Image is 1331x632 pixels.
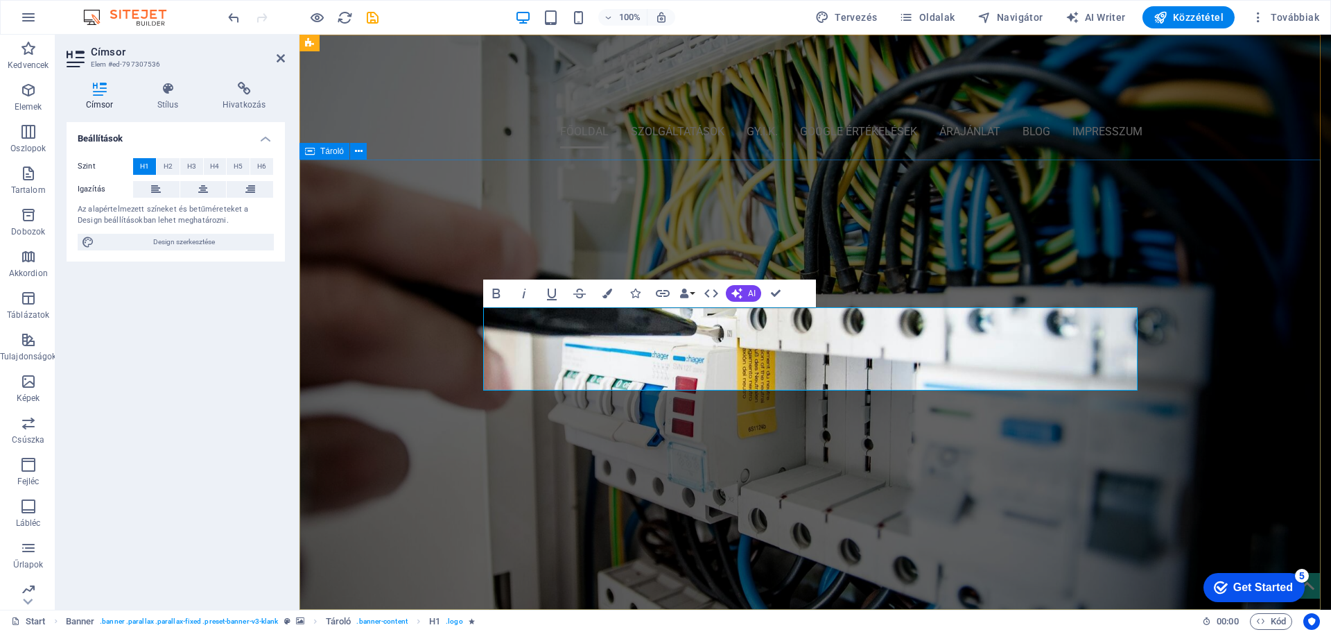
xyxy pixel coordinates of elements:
h4: Beállítások [67,122,285,147]
p: Lábléc [16,518,41,529]
button: Usercentrics [1303,613,1320,630]
p: Kedvencek [8,60,49,71]
div: Get Started 5 items remaining, 0% complete [11,7,112,36]
span: Kattintson a kijelöléshez. Dupla kattintás az szerkesztéshez [326,613,351,630]
label: Szint [78,158,133,175]
button: H2 [157,158,180,175]
button: H6 [250,158,273,175]
button: Kattintson ide az előnézeti módból való kilépéshez és a szerkesztés folytatásához [308,9,325,26]
span: Tervezés [815,10,878,24]
span: Tároló [320,147,344,155]
button: H3 [180,158,203,175]
button: Confirm (Ctrl+⏎) [763,280,789,307]
button: Kód [1250,613,1292,630]
h2: Címsor [91,46,285,58]
div: Tervezés (Ctrl+Alt+Y) [810,6,883,28]
span: H1 [140,158,149,175]
h4: Címsor [67,82,138,111]
button: Design szerkesztése [78,234,274,250]
button: reload [336,9,353,26]
span: . banner-content [356,613,407,630]
h3: Elem #ed-797307536 [91,58,257,71]
div: Get Started [41,15,101,28]
button: H5 [227,158,250,175]
button: Italic (Ctrl+I) [511,280,537,307]
button: Strikethrough [566,280,593,307]
p: Képek [17,393,40,404]
button: save [364,9,381,26]
button: undo [225,9,242,26]
span: Navigátor [977,10,1043,24]
span: AI Writer [1065,10,1126,24]
p: Csúszka [12,434,44,445]
button: Oldalak [894,6,960,28]
button: Data Bindings [677,280,697,307]
div: 5 [103,3,116,17]
span: H3 [187,158,196,175]
button: Link [650,280,676,307]
button: Tervezés [810,6,883,28]
i: Az elem animációt tartalmaz [469,617,475,625]
span: H2 [164,158,173,175]
i: Ez az elem hátteret tartalmaz [296,617,304,625]
button: Colors [594,280,620,307]
button: 100% [598,9,647,26]
p: Tartalom [11,185,46,196]
h6: Munkamenet idő [1202,613,1239,630]
button: Közzététel [1142,6,1235,28]
span: AI [748,289,756,298]
nav: breadcrumb [66,613,475,630]
p: Dobozok [11,226,45,237]
span: H4 [210,158,219,175]
p: Akkordion [9,268,48,279]
span: Design szerkesztése [98,234,270,250]
i: Visszavonás: Elemek törlése (Ctrl+Z) [226,10,242,26]
img: Editor Logo [80,9,184,26]
div: Az alapértelmezett színeket és betűméreteket a Design beállításokban lehet meghatározni. [78,204,274,227]
p: Oszlopok [10,143,46,154]
span: Közzététel [1154,10,1224,24]
span: Kód [1256,613,1286,630]
button: Underline (Ctrl+U) [539,280,565,307]
button: Navigátor [972,6,1049,28]
p: Fejléc [17,476,40,487]
i: Ez az elem egy testreszabható előre beállítás [284,617,290,625]
button: H1 [133,158,156,175]
span: Továbbiak [1251,10,1319,24]
span: . banner .parallax .parallax-fixed .preset-banner-v3-klank [100,613,278,630]
span: . logo [446,613,462,630]
a: Kattintson a kijelölés megszüntetéséhez. Dupla kattintás az oldalak megnyitásához [11,613,46,630]
span: H6 [257,158,266,175]
span: : [1226,616,1228,626]
i: Weboldal újratöltése [337,10,353,26]
h4: Hivatkozás [203,82,285,111]
button: Bold (Ctrl+B) [483,280,510,307]
span: Kattintson a kijelöléshez. Dupla kattintás az szerkesztéshez [429,613,440,630]
h6: 100% [619,9,641,26]
span: H5 [234,158,243,175]
button: Továbbiak [1246,6,1325,28]
button: AI Writer [1060,6,1131,28]
p: Táblázatok [7,309,49,321]
label: Igazítás [78,181,133,198]
span: Kattintson a kijelöléshez. Dupla kattintás az szerkesztéshez [66,613,95,630]
button: AI [726,285,761,302]
span: Oldalak [899,10,955,24]
span: 00 00 [1217,613,1238,630]
button: Icons [622,280,648,307]
p: Elemek [15,101,42,112]
button: HTML [698,280,724,307]
button: H4 [204,158,227,175]
h4: Stílus [138,82,203,111]
p: Űrlapok [13,559,43,570]
i: Átméretezés esetén automatikusan beállítja a nagyítási szintet a választott eszköznek megfelelően. [655,11,668,24]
